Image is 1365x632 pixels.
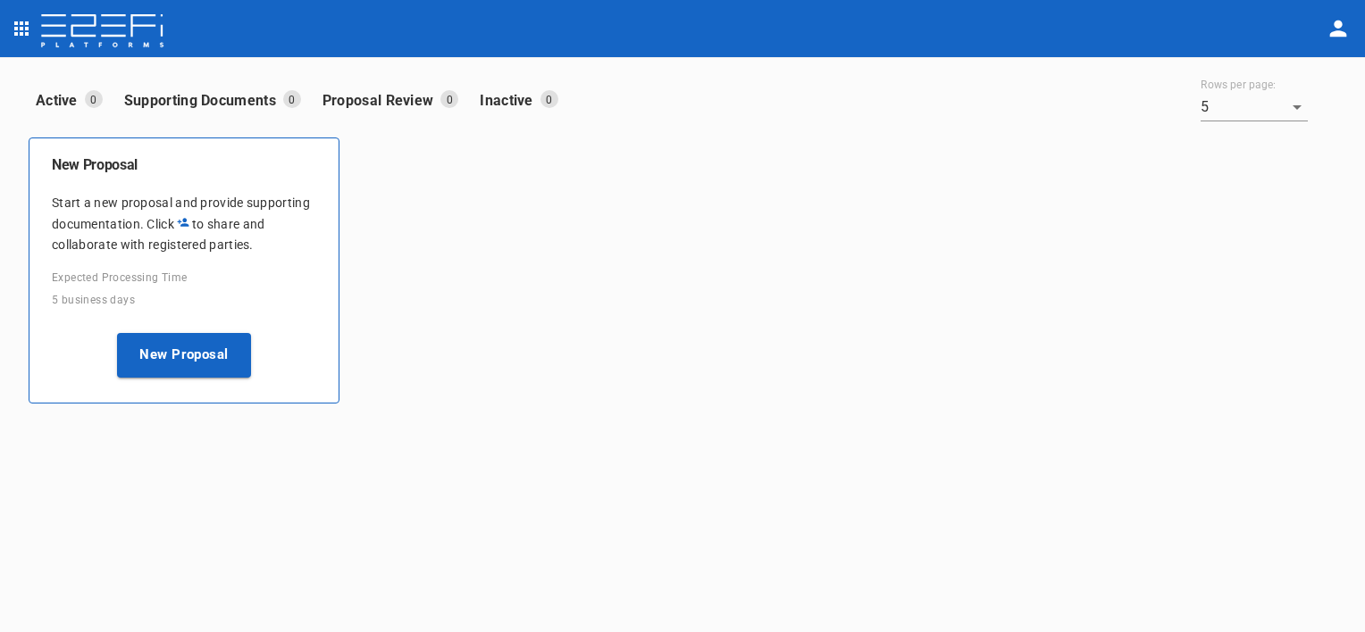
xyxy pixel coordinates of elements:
p: 0 [540,90,558,108]
div: 5 [1201,93,1308,121]
p: Start a new proposal and provide supporting documentation. Click to share and collaborate with re... [52,193,316,255]
p: 0 [85,90,103,108]
h6: New Proposal [52,156,316,173]
p: 0 [283,90,301,108]
p: Active [36,90,85,111]
button: New Proposal [117,333,251,378]
p: 0 [440,90,458,108]
span: Expected Processing Time 5 business days [52,271,188,306]
p: Proposal Review [322,90,441,111]
label: Rows per page: [1201,78,1276,93]
p: Supporting Documents [124,90,283,111]
p: Inactive [480,90,540,111]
